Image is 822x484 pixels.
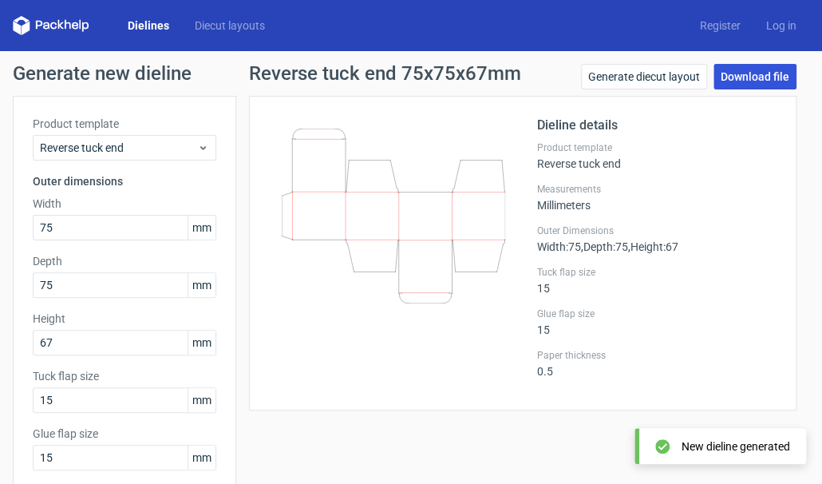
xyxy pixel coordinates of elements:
[33,253,216,269] label: Depth
[687,18,753,34] a: Register
[537,240,581,253] span: Width : 75
[581,240,628,253] span: , Depth : 75
[537,307,777,320] label: Glue flap size
[33,116,216,132] label: Product template
[33,311,216,327] label: Height
[188,388,215,412] span: mm
[33,196,216,212] label: Width
[33,368,216,384] label: Tuck flap size
[40,140,197,156] span: Reverse tuck end
[115,18,182,34] a: Dielines
[682,438,790,454] div: New dieline generated
[537,116,777,135] h2: Dieline details
[33,426,216,442] label: Glue flap size
[537,349,777,378] div: 0.5
[537,307,777,336] div: 15
[537,141,777,154] label: Product template
[13,64,809,83] h1: Generate new dieline
[753,18,809,34] a: Log in
[537,183,777,212] div: Millimeters
[188,446,215,470] span: mm
[182,18,278,34] a: Diecut layouts
[537,183,777,196] label: Measurements
[33,173,216,189] h3: Outer dimensions
[188,273,215,297] span: mm
[537,224,777,237] label: Outer Dimensions
[628,240,678,253] span: , Height : 67
[188,216,215,240] span: mm
[537,349,777,362] label: Paper thickness
[188,331,215,355] span: mm
[249,64,521,83] h1: Reverse tuck end 75x75x67mm
[537,266,777,295] div: 15
[537,141,777,170] div: Reverse tuck end
[581,64,707,89] a: Generate diecut layout
[713,64,796,89] a: Download file
[537,266,777,279] label: Tuck flap size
